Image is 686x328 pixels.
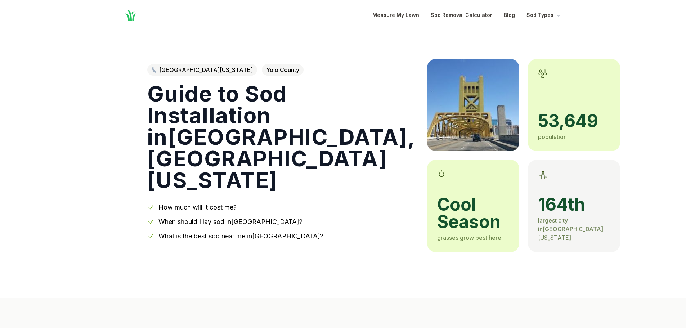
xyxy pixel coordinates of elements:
[526,11,562,19] button: Sod Types
[504,11,515,19] a: Blog
[147,64,257,76] a: [GEOGRAPHIC_DATA][US_STATE]
[372,11,419,19] a: Measure My Lawn
[431,11,492,19] a: Sod Removal Calculator
[158,203,237,211] a: How much will it cost me?
[427,59,519,151] img: A picture of West Sacramento
[158,218,302,225] a: When should I lay sod in[GEOGRAPHIC_DATA]?
[538,196,610,213] span: 164th
[262,64,304,76] span: Yolo County
[538,112,610,130] span: 53,649
[437,234,501,241] span: grasses grow best here
[437,196,509,230] span: cool season
[538,217,603,241] span: largest city in [GEOGRAPHIC_DATA][US_STATE]
[152,67,156,73] img: Northern California state outline
[147,83,416,191] h1: Guide to Sod Installation in [GEOGRAPHIC_DATA] , [GEOGRAPHIC_DATA][US_STATE]
[158,232,323,240] a: What is the best sod near me in[GEOGRAPHIC_DATA]?
[538,133,567,140] span: population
